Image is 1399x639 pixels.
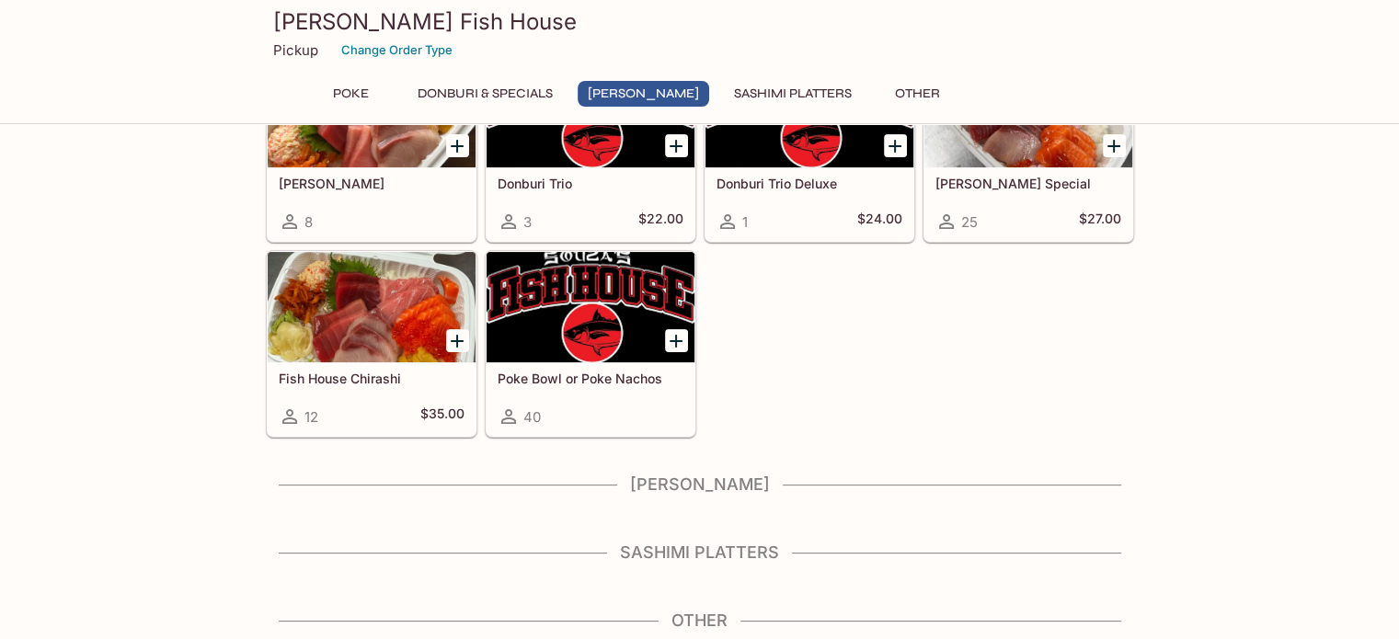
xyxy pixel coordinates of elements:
h5: Poke Bowl or Poke Nachos [498,371,683,386]
h5: Donburi Trio [498,176,683,191]
span: 3 [523,213,532,231]
button: Other [877,81,959,107]
h5: $27.00 [1079,211,1121,233]
button: [PERSON_NAME] [578,81,709,107]
button: Poke [310,81,393,107]
h4: [PERSON_NAME] [266,474,1134,495]
button: Add Souza Special [1103,134,1126,157]
button: Add Donburi Trio [665,134,688,157]
span: 12 [304,408,318,426]
a: [PERSON_NAME]8 [267,56,476,242]
p: Pickup [273,41,318,59]
div: Souza Special [924,57,1132,167]
h5: [PERSON_NAME] [279,176,464,191]
span: 8 [304,213,313,231]
button: Add Sashimi Donburis [446,134,469,157]
div: Sashimi Donburis [268,57,476,167]
span: 40 [523,408,541,426]
h5: Fish House Chirashi [279,371,464,386]
div: Poke Bowl or Poke Nachos [487,252,694,362]
span: 25 [961,213,978,231]
h4: Sashimi Platters [266,542,1134,563]
div: Donburi Trio Deluxe [705,57,913,167]
h5: $24.00 [857,211,902,233]
h5: [PERSON_NAME] Special [935,176,1121,191]
div: Donburi Trio [487,57,694,167]
a: Fish House Chirashi12$35.00 [267,251,476,437]
button: Donburi & Specials [407,81,563,107]
a: Poke Bowl or Poke Nachos40 [486,251,695,437]
a: Donburi Trio Deluxe1$24.00 [705,56,914,242]
a: [PERSON_NAME] Special25$27.00 [923,56,1133,242]
h5: $35.00 [420,405,464,428]
h5: $22.00 [638,211,683,233]
div: Fish House Chirashi [268,252,476,362]
button: Add Poke Bowl or Poke Nachos [665,329,688,352]
h4: Other [266,610,1134,631]
button: Sashimi Platters [724,81,862,107]
span: 1 [742,213,748,231]
button: Change Order Type [333,36,461,64]
button: Add Donburi Trio Deluxe [884,134,907,157]
h3: [PERSON_NAME] Fish House [273,7,1127,36]
h5: Donburi Trio Deluxe [717,176,902,191]
button: Add Fish House Chirashi [446,329,469,352]
a: Donburi Trio3$22.00 [486,56,695,242]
